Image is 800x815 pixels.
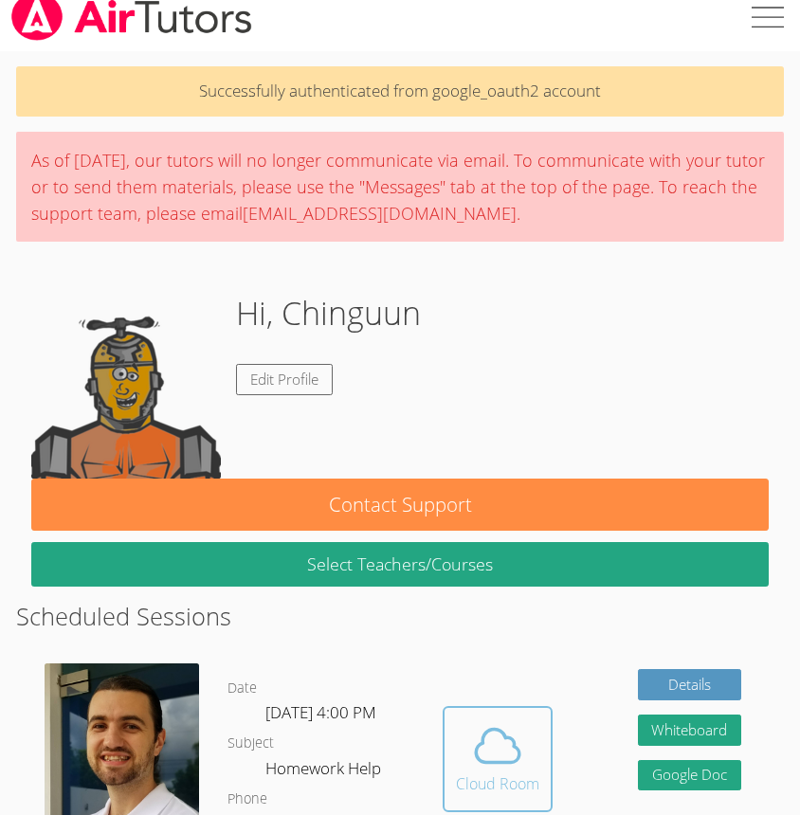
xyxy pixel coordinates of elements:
button: Cloud Room [443,706,553,812]
span: [DATE] 4:00 PM [265,701,376,723]
dt: Subject [227,732,274,755]
p: Successfully authenticated from google_oauth2 account [16,66,784,117]
h2: Scheduled Sessions [16,598,784,634]
div: As of [DATE], our tutors will no longer communicate via email. To communicate with your tutor or ... [16,132,784,242]
button: Whiteboard [638,715,742,746]
a: Edit Profile [236,364,333,395]
dt: Phone [227,788,267,811]
img: default.png [31,289,221,479]
button: Contact Support [31,479,769,531]
dd: Homework Help [265,755,385,788]
dt: Date [227,677,257,700]
div: Cloud Room [456,772,539,795]
a: Details [638,669,742,700]
a: Google Doc [638,760,742,791]
a: Select Teachers/Courses [31,542,769,587]
h1: Hi, Chinguun [236,289,421,337]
